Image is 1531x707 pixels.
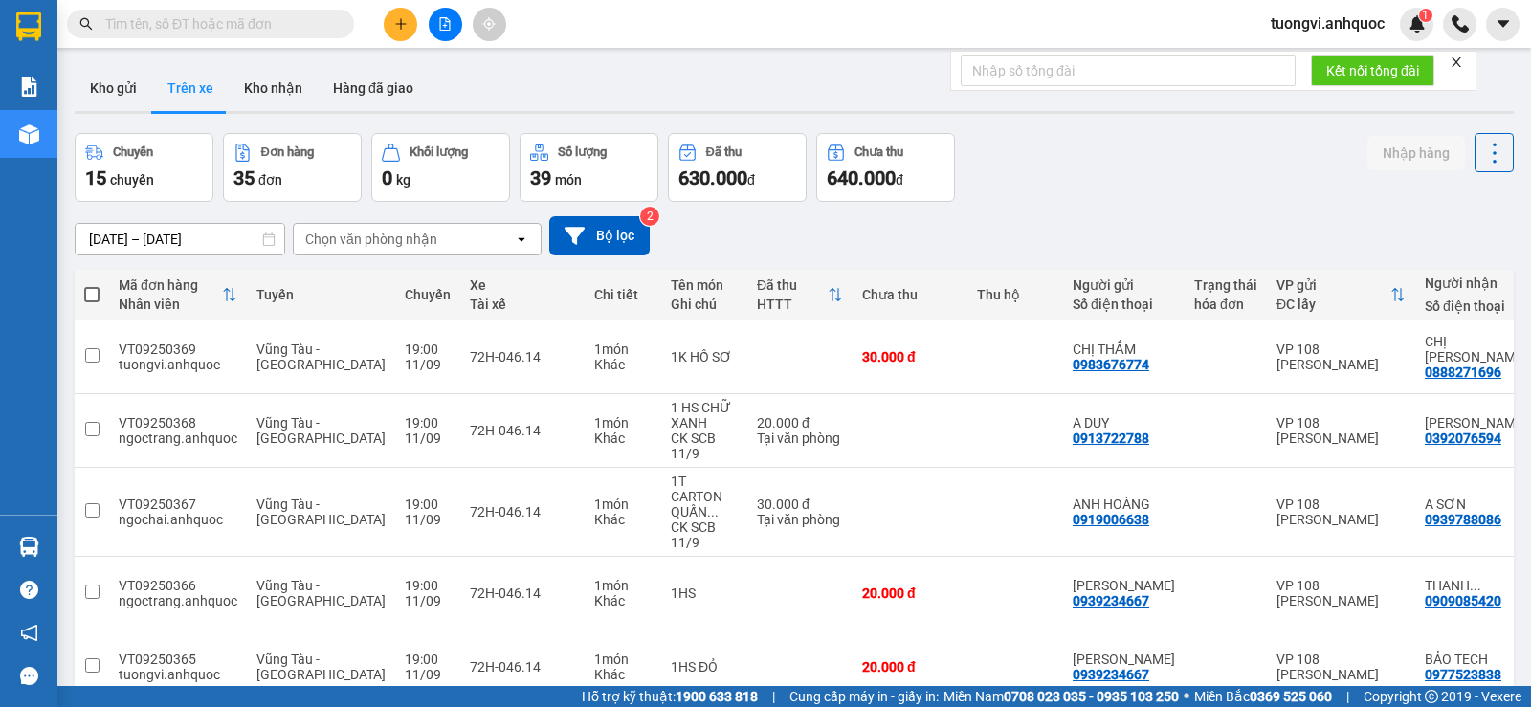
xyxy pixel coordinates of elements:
[119,342,237,357] div: VT09250369
[482,17,496,31] span: aim
[438,17,452,31] span: file-add
[473,8,506,41] button: aim
[1326,60,1419,81] span: Kết nối tổng đài
[1450,55,1463,69] span: close
[405,578,451,593] div: 19:00
[119,431,237,446] div: ngoctrang.anhquoc
[20,581,38,599] span: question-circle
[405,593,451,608] div: 11/09
[1422,9,1429,22] span: 1
[119,578,237,593] div: VT09250366
[594,578,652,593] div: 1 món
[119,297,222,312] div: Nhân viên
[668,133,807,202] button: Đã thu630.000đ
[1184,693,1189,700] span: ⚪️
[1311,55,1434,86] button: Kết nối tổng đài
[757,277,828,293] div: Đã thu
[530,166,551,189] span: 39
[757,297,828,312] div: HTTT
[75,133,213,202] button: Chuyến15chuyến
[1425,497,1527,512] div: A SƠN
[405,415,451,431] div: 19:00
[305,230,437,249] div: Chọn văn phòng nhận
[757,431,843,446] div: Tại văn phòng
[1425,652,1527,667] div: BẢO TECH
[1419,9,1432,22] sup: 1
[1409,15,1426,33] img: icon-new-feature
[862,659,958,674] div: 20.000 đ
[19,77,39,97] img: solution-icon
[105,13,331,34] input: Tìm tên, số ĐT hoặc mã đơn
[405,667,451,682] div: 11/09
[1425,276,1527,291] div: Người nhận
[1194,297,1257,312] div: hóa đơn
[16,12,41,41] img: logo-vxr
[671,400,738,431] div: 1 HS CHỮ XANH
[223,133,362,202] button: Đơn hàng35đơn
[20,624,38,642] span: notification
[405,512,451,527] div: 11/09
[896,172,903,188] span: đ
[671,585,738,601] div: 1HS
[594,512,652,527] div: Khác
[256,287,386,302] div: Tuyến
[256,497,386,527] span: Vũng Tàu - [GEOGRAPHIC_DATA]
[229,65,318,111] button: Kho nhận
[549,216,650,255] button: Bộ lọc
[256,415,386,446] span: Vũng Tàu - [GEOGRAPHIC_DATA]
[1073,431,1149,446] div: 0913722788
[1194,277,1257,293] div: Trạng thái
[757,415,843,431] div: 20.000 đ
[1470,578,1481,593] span: ...
[256,578,386,608] span: Vũng Tàu - [GEOGRAPHIC_DATA]
[1004,689,1179,704] strong: 0708 023 035 - 0935 103 250
[110,172,154,188] span: chuyến
[671,297,738,312] div: Ghi chú
[1425,690,1438,703] span: copyright
[816,133,955,202] button: Chưa thu640.000đ
[470,423,575,438] div: 72H-046.14
[256,652,386,682] span: Vũng Tàu - [GEOGRAPHIC_DATA]
[1276,277,1390,293] div: VP gửi
[1425,298,1527,314] div: Số điện thoại
[1073,593,1149,608] div: 0939234667
[405,357,451,372] div: 11/09
[1276,497,1406,527] div: VP 108 [PERSON_NAME]
[405,652,451,667] div: 19:00
[405,287,451,302] div: Chuyến
[594,652,652,667] div: 1 món
[119,593,237,608] div: ngoctrang.anhquoc
[1486,8,1520,41] button: caret-down
[707,504,719,519] span: ...
[1452,15,1469,33] img: phone-icon
[1267,270,1415,320] th: Toggle SortBy
[1073,357,1149,372] div: 0983676774
[19,124,39,144] img: warehouse-icon
[405,497,451,512] div: 19:00
[594,287,652,302] div: Chi tiết
[1194,686,1332,707] span: Miền Bắc
[1073,297,1175,312] div: Số điện thoại
[1425,593,1501,608] div: 0909085420
[113,145,153,159] div: Chuyến
[410,145,468,159] div: Khối lượng
[555,172,582,188] span: món
[1276,342,1406,372] div: VP 108 [PERSON_NAME]
[1073,667,1149,682] div: 0939234667
[594,342,652,357] div: 1 món
[79,17,93,31] span: search
[640,207,659,226] sup: 2
[470,585,575,601] div: 72H-046.14
[85,166,106,189] span: 15
[757,497,843,512] div: 30.000 đ
[1073,277,1175,293] div: Người gửi
[671,431,738,461] div: CK SCB 11/9
[119,357,237,372] div: tuongvi.anhquoc
[1425,365,1501,380] div: 0888271696
[862,349,958,365] div: 30.000 đ
[1276,578,1406,608] div: VP 108 [PERSON_NAME]
[119,512,237,527] div: ngochai.anhquoc
[671,349,738,365] div: 1K HỒ SƠ
[429,8,462,41] button: file-add
[470,277,575,293] div: Xe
